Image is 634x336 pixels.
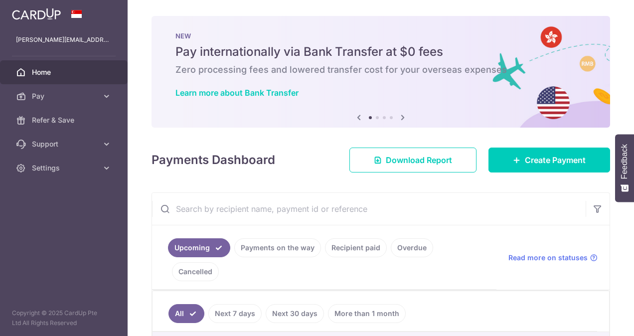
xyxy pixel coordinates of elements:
[234,238,321,257] a: Payments on the way
[508,253,598,263] a: Read more on statuses
[620,144,629,179] span: Feedback
[32,67,98,77] span: Home
[328,304,406,323] a: More than 1 month
[16,35,112,45] p: [PERSON_NAME][EMAIL_ADDRESS][DOMAIN_NAME]
[349,148,476,172] a: Download Report
[12,8,61,20] img: CardUp
[615,134,634,202] button: Feedback - Show survey
[391,238,433,257] a: Overdue
[168,304,204,323] a: All
[168,238,230,257] a: Upcoming
[266,304,324,323] a: Next 30 days
[172,262,219,281] a: Cancelled
[175,64,586,76] h6: Zero processing fees and lowered transfer cost for your overseas expenses
[508,253,588,263] span: Read more on statuses
[152,16,610,128] img: Bank transfer banner
[525,154,586,166] span: Create Payment
[152,151,275,169] h4: Payments Dashboard
[152,193,586,225] input: Search by recipient name, payment id or reference
[325,238,387,257] a: Recipient paid
[208,304,262,323] a: Next 7 days
[32,163,98,173] span: Settings
[175,44,586,60] h5: Pay internationally via Bank Transfer at $0 fees
[386,154,452,166] span: Download Report
[32,115,98,125] span: Refer & Save
[32,139,98,149] span: Support
[175,32,586,40] p: NEW
[32,91,98,101] span: Pay
[175,88,299,98] a: Learn more about Bank Transfer
[488,148,610,172] a: Create Payment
